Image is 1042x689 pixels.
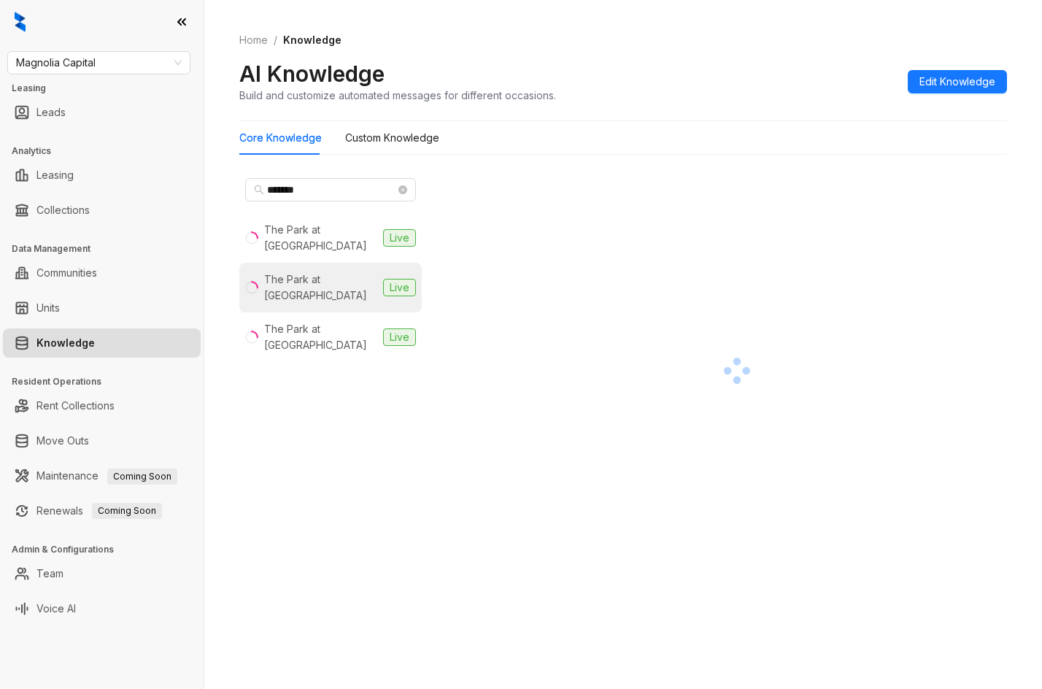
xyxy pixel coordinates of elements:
div: Build and customize automated messages for different occasions. [239,88,556,103]
li: Voice AI [3,594,201,623]
h2: AI Knowledge [239,60,385,88]
a: Voice AI [36,594,76,623]
span: close-circle [398,185,407,194]
li: / [274,32,277,48]
h3: Leasing [12,82,204,95]
span: Magnolia Capital [16,52,182,74]
span: search [254,185,264,195]
li: Renewals [3,496,201,526]
div: The Park at [GEOGRAPHIC_DATA] [264,321,377,353]
h3: Resident Operations [12,375,204,388]
a: Leads [36,98,66,127]
span: Edit Knowledge [919,74,995,90]
span: Live [383,328,416,346]
span: Knowledge [283,34,341,46]
h3: Admin & Configurations [12,543,204,556]
a: Knowledge [36,328,95,358]
span: Coming Soon [92,503,162,519]
li: Knowledge [3,328,201,358]
li: Collections [3,196,201,225]
a: Rent Collections [36,391,115,420]
li: Maintenance [3,461,201,490]
a: Collections [36,196,90,225]
li: Team [3,559,201,588]
span: Live [383,279,416,296]
a: Home [236,32,271,48]
a: Leasing [36,161,74,190]
li: Rent Collections [3,391,201,420]
a: Team [36,559,63,588]
div: The Park at [GEOGRAPHIC_DATA] [264,272,377,304]
a: Communities [36,258,97,288]
li: Leasing [3,161,201,190]
span: Coming Soon [107,469,177,485]
a: Units [36,293,60,323]
h3: Analytics [12,145,204,158]
li: Leads [3,98,201,127]
li: Move Outs [3,426,201,455]
h3: Data Management [12,242,204,255]
li: Units [3,293,201,323]
div: Custom Knowledge [345,130,439,146]
img: logo [15,12,26,32]
span: Live [383,229,416,247]
a: RenewalsComing Soon [36,496,162,526]
li: Communities [3,258,201,288]
div: The Park at [GEOGRAPHIC_DATA] [264,222,377,254]
div: Core Knowledge [239,130,322,146]
button: Edit Knowledge [908,70,1007,93]
a: Move Outs [36,426,89,455]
